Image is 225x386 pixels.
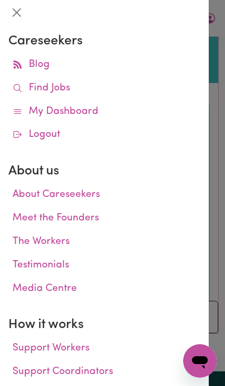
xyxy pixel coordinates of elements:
[183,344,217,378] iframe: Button to launch messaging window
[8,254,200,277] a: Testimonials
[8,207,200,230] a: Meet the Founders
[8,100,200,124] a: My Dashboard
[8,77,200,100] a: Find Jobs
[8,317,200,333] h2: How it works
[8,360,200,384] a: Support Coordinators
[8,183,200,207] a: About Careseekers
[8,123,200,147] a: Logout
[8,277,200,301] a: Media Centre
[8,230,200,254] a: The Workers
[8,337,200,360] a: Support Workers
[8,53,200,77] a: Blog
[8,33,200,49] h2: Careseekers
[8,163,200,179] h2: About us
